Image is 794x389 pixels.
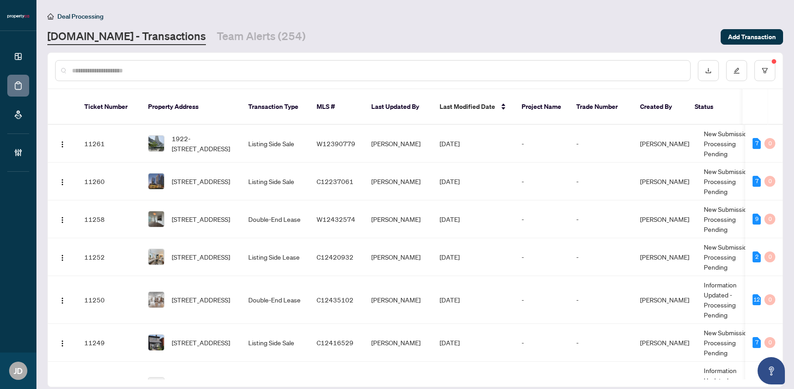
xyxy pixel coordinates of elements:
[77,276,141,324] td: 11250
[753,214,761,225] div: 9
[764,251,775,262] div: 0
[317,215,355,223] span: W12432574
[698,60,719,81] button: download
[59,297,66,304] img: Logo
[758,357,785,384] button: Open asap
[317,338,353,347] span: C12416529
[640,139,689,148] span: [PERSON_NAME]
[241,200,309,238] td: Double-End Lease
[149,174,164,189] img: thumbnail-img
[697,125,765,163] td: New Submission - Processing Pending
[55,174,70,189] button: Logo
[762,67,768,74] span: filter
[317,253,353,261] span: C12420932
[172,338,230,348] span: [STREET_ADDRESS]
[514,125,569,163] td: -
[59,216,66,224] img: Logo
[172,295,230,305] span: [STREET_ADDRESS]
[753,294,761,305] div: 12
[764,176,775,187] div: 0
[59,254,66,261] img: Logo
[364,200,432,238] td: [PERSON_NAME]
[633,89,687,125] th: Created By
[753,251,761,262] div: 2
[149,335,164,350] img: thumbnail-img
[309,89,364,125] th: MLS #
[569,238,633,276] td: -
[241,324,309,362] td: Listing Side Sale
[149,249,164,265] img: thumbnail-img
[77,125,141,163] td: 11261
[726,60,747,81] button: edit
[440,102,495,112] span: Last Modified Date
[640,177,689,185] span: [PERSON_NAME]
[317,139,355,148] span: W12390779
[754,60,775,81] button: filter
[697,276,765,324] td: Information Updated - Processing Pending
[697,200,765,238] td: New Submission - Processing Pending
[364,125,432,163] td: [PERSON_NAME]
[77,89,141,125] th: Ticket Number
[217,29,306,45] a: Team Alerts (254)
[514,238,569,276] td: -
[569,89,633,125] th: Trade Number
[364,163,432,200] td: [PERSON_NAME]
[569,125,633,163] td: -
[172,252,230,262] span: [STREET_ADDRESS]
[514,163,569,200] td: -
[753,176,761,187] div: 7
[55,136,70,151] button: Logo
[640,338,689,347] span: [PERSON_NAME]
[149,292,164,307] img: thumbnail-img
[440,139,460,148] span: [DATE]
[14,364,23,377] span: JD
[172,176,230,186] span: [STREET_ADDRESS]
[514,324,569,362] td: -
[697,324,765,362] td: New Submission - Processing Pending
[172,133,234,154] span: 1922-[STREET_ADDRESS]
[764,337,775,348] div: 0
[687,89,756,125] th: Status
[364,89,432,125] th: Last Updated By
[364,276,432,324] td: [PERSON_NAME]
[697,163,765,200] td: New Submission - Processing Pending
[141,89,241,125] th: Property Address
[753,337,761,348] div: 7
[59,141,66,148] img: Logo
[764,214,775,225] div: 0
[569,163,633,200] td: -
[728,30,776,44] span: Add Transaction
[721,29,783,45] button: Add Transaction
[55,212,70,226] button: Logo
[733,67,740,74] span: edit
[640,253,689,261] span: [PERSON_NAME]
[440,177,460,185] span: [DATE]
[440,215,460,223] span: [DATE]
[364,324,432,362] td: [PERSON_NAME]
[241,125,309,163] td: Listing Side Sale
[514,276,569,324] td: -
[77,200,141,238] td: 11258
[569,324,633,362] td: -
[59,179,66,186] img: Logo
[317,177,353,185] span: C12237061
[7,14,29,19] img: logo
[640,296,689,304] span: [PERSON_NAME]
[55,292,70,307] button: Logo
[753,138,761,149] div: 7
[172,214,230,224] span: [STREET_ADDRESS]
[77,238,141,276] td: 11252
[241,163,309,200] td: Listing Side Sale
[440,253,460,261] span: [DATE]
[697,238,765,276] td: New Submission - Processing Pending
[764,294,775,305] div: 0
[55,250,70,264] button: Logo
[640,215,689,223] span: [PERSON_NAME]
[764,138,775,149] div: 0
[569,276,633,324] td: -
[514,89,569,125] th: Project Name
[149,211,164,227] img: thumbnail-img
[440,338,460,347] span: [DATE]
[241,276,309,324] td: Double-End Lease
[440,296,460,304] span: [DATE]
